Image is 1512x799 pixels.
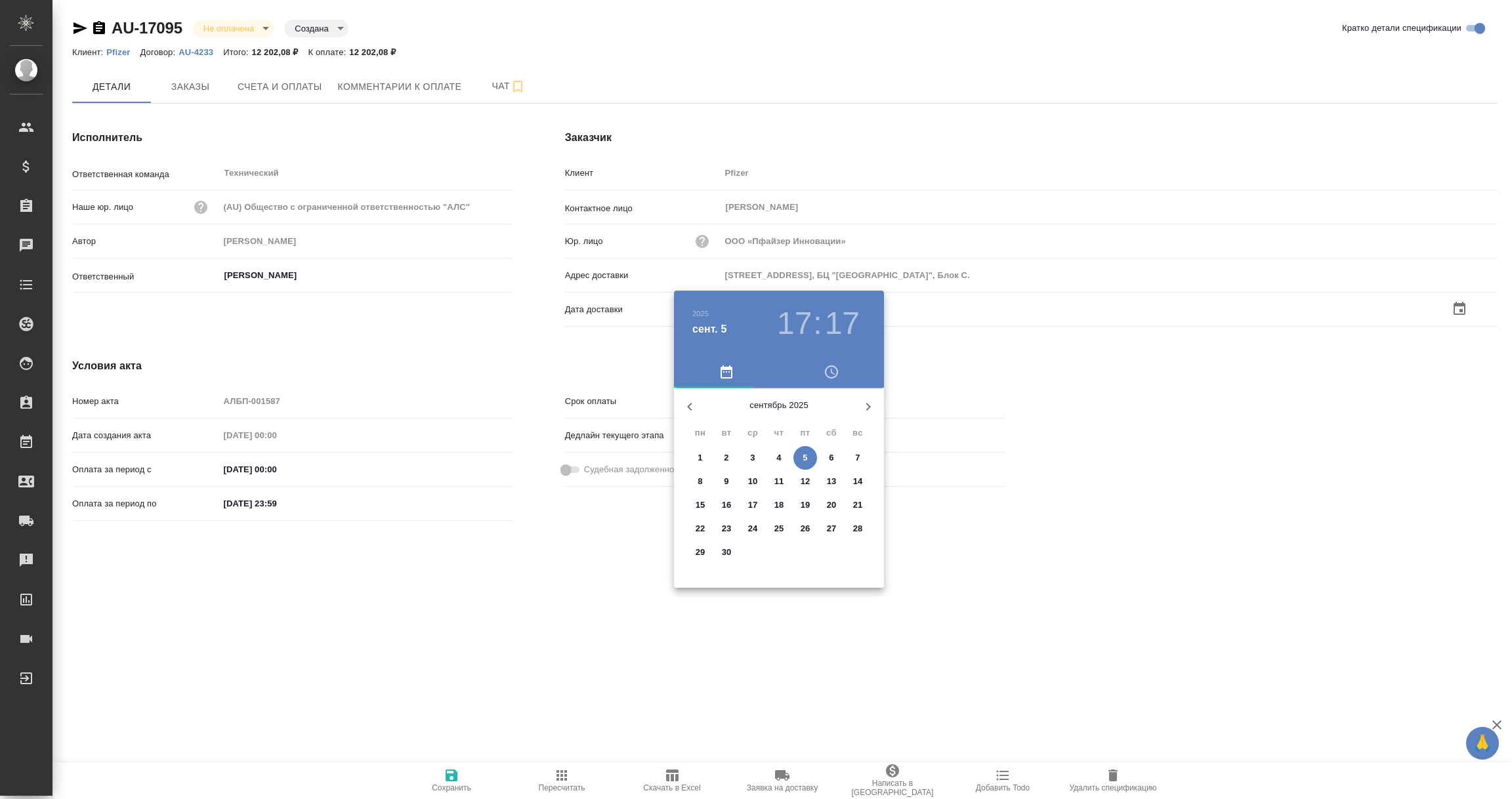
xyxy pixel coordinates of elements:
[748,522,758,535] p: 24
[825,305,860,342] button: 17
[827,522,837,535] p: 27
[846,517,870,541] button: 28
[777,305,812,342] button: 17
[715,426,738,440] span: вт
[767,426,791,440] span: чт
[793,517,817,541] button: 26
[774,499,784,512] p: 18
[846,446,870,470] button: 7
[688,541,712,564] button: 29
[741,517,765,541] button: 24
[724,475,728,488] p: 9
[748,475,758,488] p: 10
[803,451,807,464] p: 5
[820,426,843,440] span: сб
[696,499,705,512] p: 15
[741,426,765,440] span: ср
[688,426,712,440] span: пн
[698,451,702,464] p: 1
[715,446,738,470] button: 2
[767,493,791,517] button: 18
[750,451,755,464] p: 3
[741,493,765,517] button: 17
[696,522,705,535] p: 22
[767,470,791,493] button: 11
[774,475,784,488] p: 11
[846,470,870,493] button: 14
[722,499,732,512] p: 16
[748,499,758,512] p: 17
[829,451,833,464] p: 6
[705,399,852,412] p: сентябрь 2025
[774,522,784,535] p: 25
[767,446,791,470] button: 4
[855,451,860,464] p: 7
[846,493,870,517] button: 21
[724,451,728,464] p: 2
[793,493,817,517] button: 19
[692,310,709,318] button: 2025
[767,517,791,541] button: 25
[853,475,863,488] p: 14
[820,493,843,517] button: 20
[722,546,732,559] p: 30
[827,499,837,512] p: 20
[715,517,738,541] button: 23
[688,517,712,541] button: 22
[793,446,817,470] button: 5
[715,493,738,517] button: 16
[715,470,738,493] button: 9
[692,321,727,337] button: сент. 5
[793,470,817,493] button: 12
[741,470,765,493] button: 10
[820,470,843,493] button: 13
[801,475,810,488] p: 12
[801,499,810,512] p: 19
[827,475,837,488] p: 13
[698,475,702,488] p: 8
[688,470,712,493] button: 8
[688,493,712,517] button: 15
[853,522,863,535] p: 28
[741,446,765,470] button: 3
[688,446,712,470] button: 1
[846,426,870,440] span: вс
[820,446,843,470] button: 6
[793,426,817,440] span: пт
[722,522,732,535] p: 23
[776,451,781,464] p: 4
[820,517,843,541] button: 27
[715,541,738,564] button: 30
[853,499,863,512] p: 21
[801,522,810,535] p: 26
[696,546,705,559] p: 29
[813,305,822,342] h3: :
